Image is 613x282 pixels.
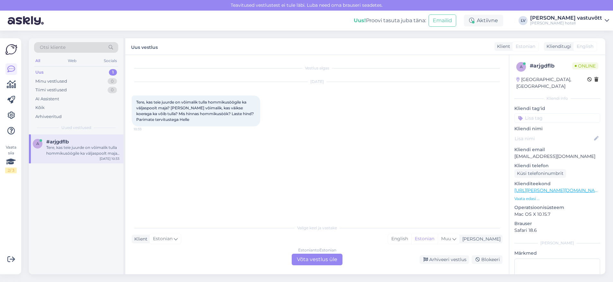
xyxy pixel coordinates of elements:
[530,62,572,70] div: # arjgdflb
[530,15,609,26] a: [PERSON_NAME] vastuvõtt[PERSON_NAME] hotell
[46,145,120,156] div: Tere, kas teie juurde on võimalik tulla hommikusöögile ka väljaspoolt maja? [PERSON_NAME] võimali...
[494,43,510,50] div: Klient
[131,42,158,51] label: Uus vestlus
[35,78,67,85] div: Minu vestlused
[40,44,66,51] span: Otsi kliente
[132,225,502,231] div: Valige keel ja vastake
[109,69,117,76] div: 1
[514,96,600,101] div: Kliendi info
[35,69,44,76] div: Uus
[411,234,438,244] div: Estonian
[108,87,117,93] div: 0
[577,43,593,50] span: English
[514,204,600,211] p: Operatsioonisüsteem
[514,146,600,153] p: Kliendi email
[108,78,117,85] div: 0
[530,21,602,26] div: [PERSON_NAME] hotell
[460,236,501,242] div: [PERSON_NAME]
[429,14,456,27] button: Emailid
[100,156,120,161] div: [DATE] 10:33
[519,16,528,25] div: LV
[153,235,173,242] span: Estonian
[292,254,342,265] div: Võta vestlus üle
[420,255,469,264] div: Arhiveeri vestlus
[520,64,523,69] span: a
[514,196,600,202] p: Vaata edasi ...
[102,57,118,65] div: Socials
[514,105,600,112] p: Kliendi tag'id
[514,169,566,178] div: Küsi telefoninumbrit
[572,62,598,69] span: Online
[514,125,600,132] p: Kliendi nimi
[388,234,411,244] div: English
[354,17,366,23] b: Uus!
[530,15,602,21] div: [PERSON_NAME] vastuvõtt
[61,125,91,131] span: Uued vestlused
[134,127,158,132] span: 10:33
[516,43,535,50] span: Estonian
[5,144,17,173] div: Vaata siia
[67,57,78,65] div: Web
[515,135,593,142] input: Lisa nimi
[298,247,336,253] div: Estonian to Estonian
[36,141,39,146] span: a
[514,211,600,218] p: Mac OS X 10.15.7
[136,100,255,122] span: Tere, kas teie juurde on võimalik tulla hommikusöögile ka väljaspoolt maja? [PERSON_NAME] võimali...
[514,180,600,187] p: Klienditeekond
[514,162,600,169] p: Kliendi telefon
[514,153,600,160] p: [EMAIL_ADDRESS][DOMAIN_NAME]
[514,240,600,246] div: [PERSON_NAME]
[514,113,600,123] input: Lisa tag
[35,87,67,93] div: Tiimi vestlused
[544,43,571,50] div: Klienditugi
[354,17,426,24] div: Proovi tasuta juba täna:
[35,96,59,102] div: AI Assistent
[514,227,600,234] p: Safari 18.6
[132,236,147,242] div: Klient
[464,15,503,26] div: Aktiivne
[46,139,69,145] span: #arjgdflb
[132,65,502,71] div: Vestlus algas
[514,250,600,257] p: Märkmed
[514,220,600,227] p: Brauser
[34,57,41,65] div: All
[5,43,17,56] img: Askly Logo
[516,76,587,90] div: [GEOGRAPHIC_DATA], [GEOGRAPHIC_DATA]
[441,236,451,241] span: Muu
[35,114,62,120] div: Arhiveeritud
[35,105,45,111] div: Kõik
[472,255,502,264] div: Blokeeri
[132,79,502,85] div: [DATE]
[5,168,17,173] div: 2 / 3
